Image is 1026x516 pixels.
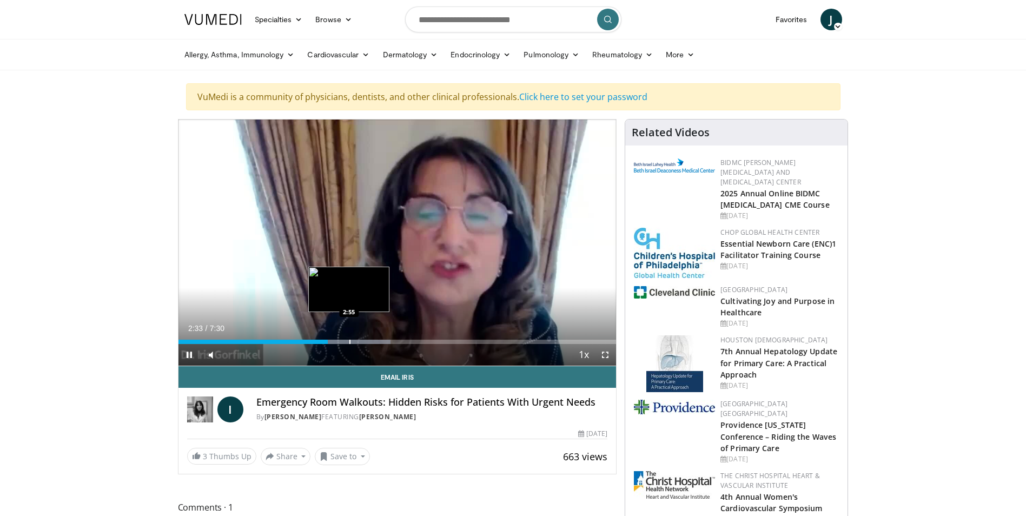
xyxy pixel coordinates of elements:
[264,412,322,421] a: [PERSON_NAME]
[634,471,715,499] img: 32b1860c-ff7d-4915-9d2b-64ca529f373e.jpg.150x105_q85_autocrop_double_scale_upscale_version-0.2.jpg
[720,239,836,260] a: Essential Newborn Care (ENC)1 Facilitator Training Course
[634,158,715,173] img: c96b19ec-a48b-46a9-9095-935f19585444.png.150x105_q85_autocrop_double_scale_upscale_version-0.2.png
[186,83,840,110] div: VuMedi is a community of physicians, dentists, and other clinical professionals.
[261,448,311,465] button: Share
[720,285,787,294] a: [GEOGRAPHIC_DATA]
[769,9,814,30] a: Favorites
[634,286,715,299] img: 1ef99228-8384-4f7a-af87-49a18d542794.png.150x105_q85_autocrop_double_scale_upscale_version-0.2.jpg
[376,44,445,65] a: Dermatology
[720,261,839,271] div: [DATE]
[517,44,586,65] a: Pulmonology
[820,9,842,30] a: J
[256,396,608,408] h4: Emergency Room Walkouts: Hidden Risks for Patients With Urgent Needs
[578,429,607,439] div: [DATE]
[248,9,309,30] a: Specialties
[178,366,617,388] a: Email Iris
[178,500,617,514] span: Comments 1
[187,448,256,465] a: 3 Thumbs Up
[178,340,617,344] div: Progress Bar
[178,344,200,366] button: Pause
[519,91,647,103] a: Click here to set your password
[187,396,213,422] img: Dr. Iris Gorfinkel
[256,412,608,422] div: By FEATURING
[659,44,701,65] a: More
[315,448,370,465] button: Save to
[720,228,819,237] a: CHOP Global Health Center
[586,44,659,65] a: Rheumatology
[720,346,837,379] a: 7th Annual Hepatology Update for Primary Care: A Practical Approach
[206,324,208,333] span: /
[594,344,616,366] button: Fullscreen
[573,344,594,366] button: Playback Rate
[720,471,820,490] a: The Christ Hospital Heart & Vascular Institute
[720,399,787,418] a: [GEOGRAPHIC_DATA] [GEOGRAPHIC_DATA]
[178,120,617,366] video-js: Video Player
[444,44,517,65] a: Endocrinology
[720,158,801,187] a: BIDMC [PERSON_NAME][MEDICAL_DATA] and [MEDICAL_DATA] Center
[634,228,715,278] img: 8fbf8b72-0f77-40e1-90f4-9648163fd298.jpg.150x105_q85_autocrop_double_scale_upscale_version-0.2.jpg
[188,324,203,333] span: 2:33
[178,44,301,65] a: Allergy, Asthma, Immunology
[563,450,607,463] span: 663 views
[301,44,376,65] a: Cardiovascular
[308,267,389,312] img: image.jpeg
[217,396,243,422] a: I
[646,335,703,392] img: 83b65fa9-3c25-403e-891e-c43026028dd2.jpg.150x105_q85_autocrop_double_scale_upscale_version-0.2.jpg
[720,335,828,345] a: Houston [DEMOGRAPHIC_DATA]
[309,9,359,30] a: Browse
[720,319,839,328] div: [DATE]
[720,296,835,317] a: Cultivating Joy and Purpose in Healthcare
[634,400,715,414] img: 9aead070-c8c9-47a8-a231-d8565ac8732e.png.150x105_q85_autocrop_double_scale_upscale_version-0.2.jpg
[632,126,710,139] h4: Related Videos
[203,451,207,461] span: 3
[200,344,222,366] button: Mute
[405,6,621,32] input: Search topics, interventions
[210,324,224,333] span: 7:30
[720,188,830,210] a: 2025 Annual Online BIDMC [MEDICAL_DATA] CME Course
[720,381,839,391] div: [DATE]
[359,412,416,421] a: [PERSON_NAME]
[720,211,839,221] div: [DATE]
[720,454,839,464] div: [DATE]
[184,14,242,25] img: VuMedi Logo
[720,420,836,453] a: Providence [US_STATE] Conference – Riding the Waves of Primary Care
